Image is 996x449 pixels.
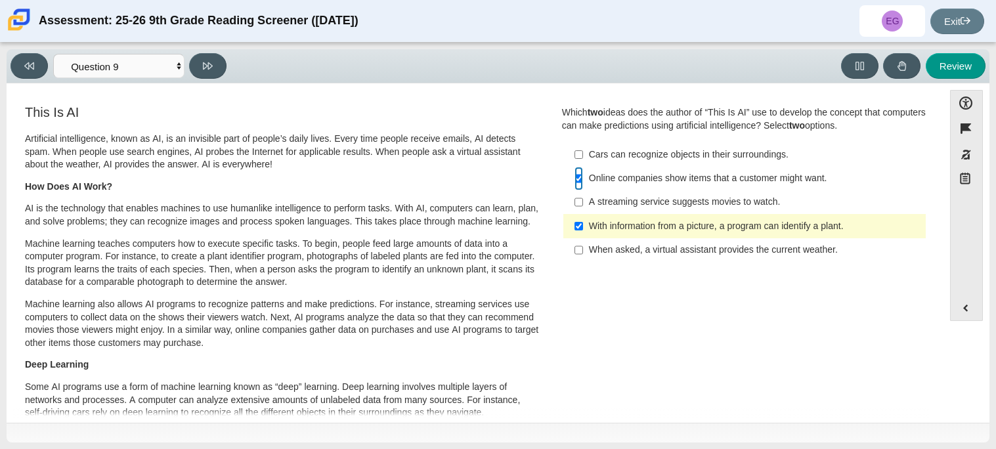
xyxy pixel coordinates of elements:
h3: This Is AI [25,105,540,119]
button: Open Accessibility Menu [950,90,983,116]
p: AI is the technology that enables machines to use humanlike intelligence to perform tasks. With A... [25,202,540,228]
b: Deep Learning [25,358,89,370]
button: Review [926,53,985,79]
div: A streaming service suggests movies to watch. [589,196,920,209]
p: Machine learning also allows AI programs to recognize patterns and make predictions. For instance... [25,298,540,349]
button: Toggle response masking [950,142,983,167]
div: Cars can recognize objects in their surroundings. [589,148,920,161]
button: Notepad [950,167,983,194]
p: Some AI programs use a form of machine learning known as “deep” learning. Deep learning involves ... [25,381,540,419]
span: EG [886,16,899,26]
button: Flag item [950,116,983,141]
button: Expand menu. Displays the button labels. [951,295,982,320]
div: With information from a picture, a program can identify a plant. [589,220,920,233]
div: Online companies show items that a customer might want. [589,172,920,185]
b: two [789,119,805,131]
div: Assessment: 25-26 9th Grade Reading Screener ([DATE]) [39,5,358,37]
b: How Does AI Work? [25,181,112,192]
p: Machine learning teaches computers how to execute specific tasks. To begin, people feed large amo... [25,238,540,289]
div: When asked, a virtual assistant provides the current weather. [589,244,920,257]
b: two [588,106,603,118]
div: Which ideas does the author of “This Is AI” use to develop the concept that computers can make pr... [562,106,927,132]
a: Carmen School of Science & Technology [5,24,33,35]
button: Raise Your Hand [883,53,920,79]
p: Artificial intelligence, known as AI, is an invisible part of people’s daily lives. Every time pe... [25,133,540,171]
div: Assessment items [13,90,937,417]
a: Exit [930,9,984,34]
img: Carmen School of Science & Technology [5,6,33,33]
